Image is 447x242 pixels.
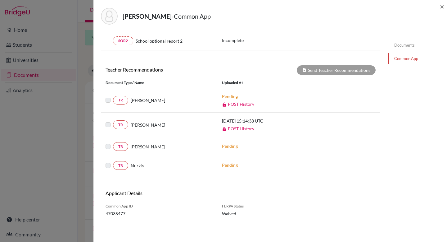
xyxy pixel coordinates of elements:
[131,143,165,150] span: [PERSON_NAME]
[101,67,241,72] h6: Teacher Recommendations
[222,101,254,107] a: POST History
[217,80,310,86] div: Uploaded at
[131,162,144,169] span: Nurkis
[106,210,213,217] span: 47035477
[222,143,306,149] p: Pending
[222,93,306,100] p: Pending
[113,36,133,45] a: SOR2
[222,162,306,168] p: Pending
[136,38,183,44] span: School optional report 2
[222,203,282,209] span: FERPA Status
[222,118,306,124] p: [DATE] 15:14:38 UTC
[106,203,213,209] span: Common App ID
[106,190,236,196] h6: Applicant Details
[222,37,286,44] p: Incomplete
[113,96,128,105] a: TR
[440,3,444,10] button: Close
[113,161,128,170] a: TR
[222,210,282,217] span: Waived
[388,40,447,51] a: Documents
[123,12,172,20] strong: [PERSON_NAME]
[222,126,254,131] a: POST History
[172,12,211,20] span: - Common App
[131,97,165,104] span: [PERSON_NAME]
[131,122,165,128] span: [PERSON_NAME]
[113,120,128,129] a: TR
[113,142,128,151] a: TR
[101,80,217,86] div: Document Type / Name
[388,53,447,64] a: Common App
[440,2,444,11] span: ×
[297,65,376,75] div: Send Teacher Recommendations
